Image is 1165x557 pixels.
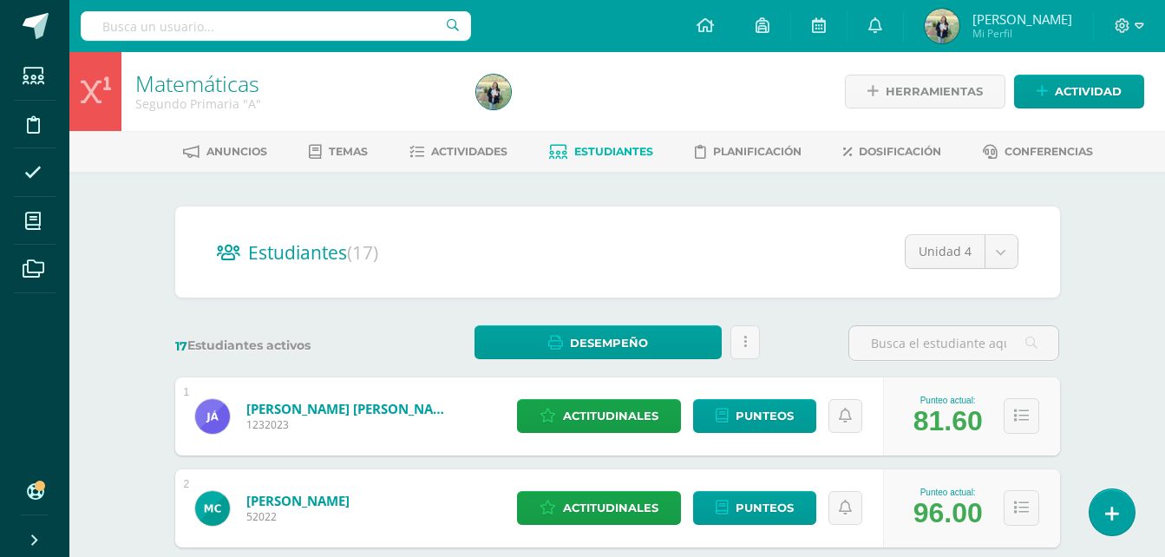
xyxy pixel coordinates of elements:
div: Punteo actual: [913,488,983,497]
span: Temas [329,145,368,158]
a: Actividades [409,138,507,166]
a: Actividad [1014,75,1144,108]
span: Conferencias [1005,145,1093,158]
img: 49868e3fc3827397d40ae9b06e609c4e.png [195,491,230,526]
span: Unidad 4 [919,235,972,268]
a: Dosificación [843,138,941,166]
span: [PERSON_NAME] [972,10,1072,28]
span: Actividades [431,145,507,158]
span: Mi Perfil [972,26,1072,41]
a: [PERSON_NAME] [246,492,350,509]
span: 17 [175,338,187,354]
a: Conferencias [983,138,1093,166]
a: Planificación [695,138,802,166]
a: Actitudinales [517,399,681,433]
div: Punteo actual: [913,396,983,405]
span: Herramientas [886,75,983,108]
div: 96.00 [913,497,983,529]
div: 81.60 [913,405,983,437]
span: 1232023 [246,417,455,432]
img: 8cc08a1ddbd8fc3ff39d803d9af12710.png [925,9,959,43]
h1: Matemáticas [135,71,455,95]
span: Punteos [736,492,794,524]
input: Busca un usuario... [81,11,471,41]
a: Estudiantes [549,138,653,166]
span: (17) [347,240,378,265]
div: Segundo Primaria 'A' [135,95,455,112]
span: Punteos [736,400,794,432]
span: Planificación [713,145,802,158]
a: Desempeño [475,325,722,359]
a: Temas [309,138,368,166]
label: Estudiantes activos [175,337,386,354]
a: Actitudinales [517,491,681,525]
a: Anuncios [183,138,267,166]
a: Herramientas [845,75,1005,108]
img: 8cc08a1ddbd8fc3ff39d803d9af12710.png [476,75,511,109]
input: Busca el estudiante aquí... [849,326,1058,360]
span: Actitudinales [563,492,658,524]
span: Actividad [1055,75,1122,108]
a: Punteos [693,399,816,433]
span: Estudiantes [248,240,378,265]
span: Actitudinales [563,400,658,432]
a: Unidad 4 [906,235,1018,268]
span: Anuncios [206,145,267,158]
span: Dosificación [859,145,941,158]
div: 2 [184,478,190,490]
a: Matemáticas [135,69,259,98]
div: 1 [184,386,190,398]
span: Desempeño [570,327,648,359]
span: 52022 [246,509,350,524]
a: Punteos [693,491,816,525]
img: 2aede572e29c27d870db0f09e0101ec4.png [195,399,230,434]
span: Estudiantes [574,145,653,158]
a: [PERSON_NAME] [PERSON_NAME] [246,400,455,417]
